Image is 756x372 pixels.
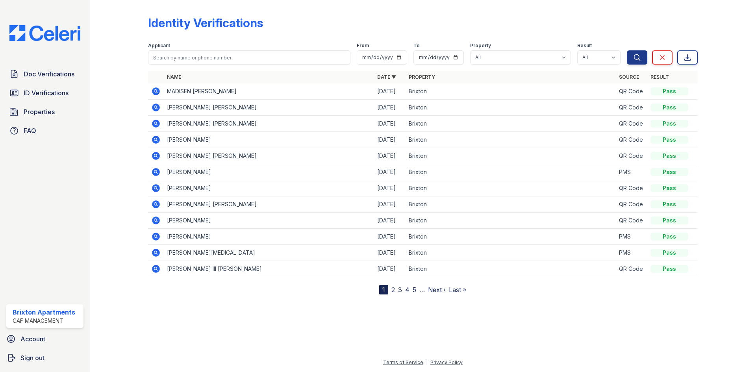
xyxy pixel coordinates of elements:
[616,180,647,196] td: QR Code
[406,83,616,100] td: Brixton
[3,331,87,347] a: Account
[650,74,669,80] a: Result
[6,123,83,139] a: FAQ
[20,334,45,344] span: Account
[6,85,83,101] a: ID Verifications
[616,164,647,180] td: PMS
[430,359,463,365] a: Privacy Policy
[6,104,83,120] a: Properties
[13,317,75,325] div: CAF Management
[419,285,425,294] span: …
[616,100,647,116] td: QR Code
[650,233,688,241] div: Pass
[148,50,350,65] input: Search by name or phone number
[406,213,616,229] td: Brixton
[374,164,406,180] td: [DATE]
[374,196,406,213] td: [DATE]
[164,245,374,261] td: [PERSON_NAME][MEDICAL_DATA]
[164,196,374,213] td: [PERSON_NAME] [PERSON_NAME]
[405,286,409,294] a: 4
[164,261,374,277] td: [PERSON_NAME] III [PERSON_NAME]
[616,132,647,148] td: QR Code
[24,88,69,98] span: ID Verifications
[24,126,36,135] span: FAQ
[164,180,374,196] td: [PERSON_NAME]
[650,87,688,95] div: Pass
[616,245,647,261] td: PMS
[13,307,75,317] div: Brixton Apartments
[374,100,406,116] td: [DATE]
[379,285,388,294] div: 1
[164,164,374,180] td: [PERSON_NAME]
[374,83,406,100] td: [DATE]
[357,43,369,49] label: From
[374,116,406,132] td: [DATE]
[398,286,402,294] a: 3
[3,350,87,366] a: Sign out
[449,286,466,294] a: Last »
[650,152,688,160] div: Pass
[374,229,406,245] td: [DATE]
[650,168,688,176] div: Pass
[616,229,647,245] td: PMS
[616,83,647,100] td: QR Code
[619,74,639,80] a: Source
[164,100,374,116] td: [PERSON_NAME] [PERSON_NAME]
[164,83,374,100] td: MADISEN [PERSON_NAME]
[377,74,396,80] a: Date ▼
[616,196,647,213] td: QR Code
[406,180,616,196] td: Brixton
[374,148,406,164] td: [DATE]
[650,217,688,224] div: Pass
[406,116,616,132] td: Brixton
[406,196,616,213] td: Brixton
[374,245,406,261] td: [DATE]
[374,261,406,277] td: [DATE]
[167,74,181,80] a: Name
[650,249,688,257] div: Pass
[406,245,616,261] td: Brixton
[470,43,491,49] label: Property
[426,359,428,365] div: |
[164,213,374,229] td: [PERSON_NAME]
[409,74,435,80] a: Property
[616,213,647,229] td: QR Code
[391,286,395,294] a: 2
[650,200,688,208] div: Pass
[374,180,406,196] td: [DATE]
[616,116,647,132] td: QR Code
[650,265,688,273] div: Pass
[6,66,83,82] a: Doc Verifications
[650,184,688,192] div: Pass
[148,16,263,30] div: Identity Verifications
[406,229,616,245] td: Brixton
[406,132,616,148] td: Brixton
[616,148,647,164] td: QR Code
[406,261,616,277] td: Brixton
[374,213,406,229] td: [DATE]
[406,100,616,116] td: Brixton
[650,104,688,111] div: Pass
[650,136,688,144] div: Pass
[164,132,374,148] td: [PERSON_NAME]
[383,359,423,365] a: Terms of Service
[164,148,374,164] td: [PERSON_NAME] [PERSON_NAME]
[24,69,74,79] span: Doc Verifications
[616,261,647,277] td: QR Code
[577,43,592,49] label: Result
[164,229,374,245] td: [PERSON_NAME]
[374,132,406,148] td: [DATE]
[24,107,55,117] span: Properties
[413,286,416,294] a: 5
[406,164,616,180] td: Brixton
[3,25,87,41] img: CE_Logo_Blue-a8612792a0a2168367f1c8372b55b34899dd931a85d93a1a3d3e32e68fde9ad4.png
[413,43,420,49] label: To
[20,353,44,363] span: Sign out
[164,116,374,132] td: [PERSON_NAME] [PERSON_NAME]
[650,120,688,128] div: Pass
[428,286,446,294] a: Next ›
[406,148,616,164] td: Brixton
[148,43,170,49] label: Applicant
